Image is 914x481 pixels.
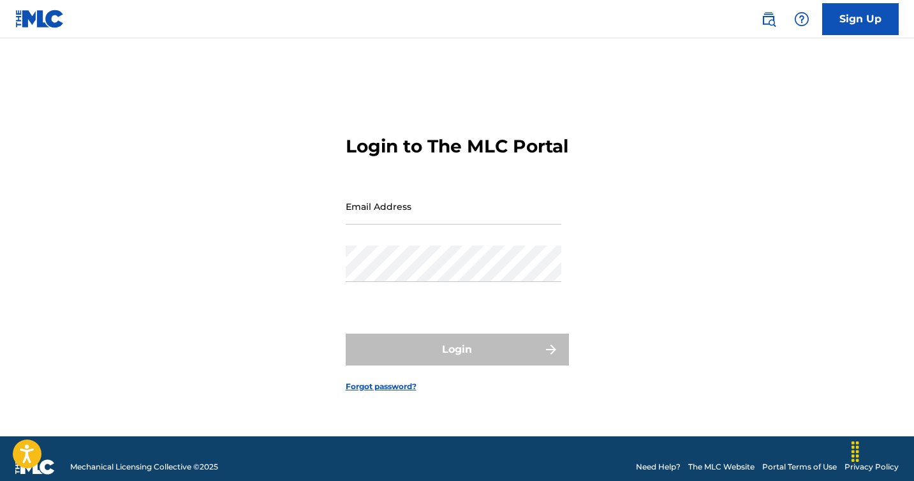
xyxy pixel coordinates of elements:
a: The MLC Website [688,461,755,473]
a: Portal Terms of Use [762,461,837,473]
a: Need Help? [636,461,681,473]
div: Drag [845,433,866,471]
img: search [761,11,776,27]
a: Sign Up [822,3,899,35]
h3: Login to The MLC Portal [346,135,568,158]
img: help [794,11,809,27]
img: MLC Logo [15,10,64,28]
a: Public Search [756,6,781,32]
a: Forgot password? [346,381,416,392]
iframe: Chat Widget [850,420,914,481]
img: logo [15,459,55,475]
span: Mechanical Licensing Collective © 2025 [70,461,218,473]
a: Privacy Policy [844,461,899,473]
div: Help [789,6,814,32]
